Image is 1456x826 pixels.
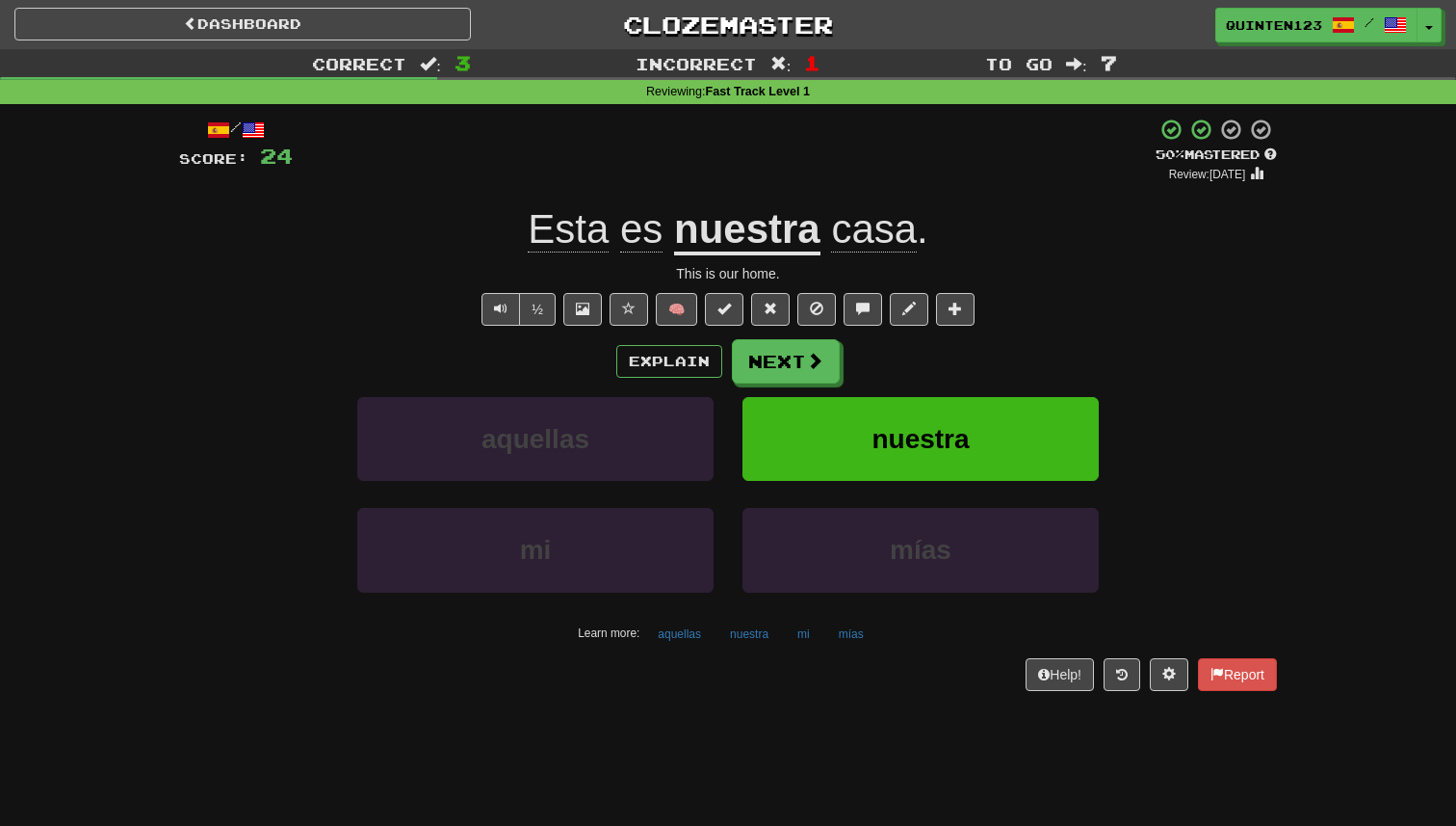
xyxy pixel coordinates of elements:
span: casa [831,206,917,253]
span: es [620,206,663,253]
button: mi [787,620,820,649]
span: 50 % [1156,147,1184,162]
span: / [1365,15,1374,29]
button: Report [1198,658,1277,691]
span: Correct [312,54,406,73]
button: Add to collection (alt+a) [936,293,975,326]
button: nuestra [719,620,779,649]
a: Quinten123 / [1215,8,1417,42]
span: aquellas [481,424,589,454]
span: To go [985,54,1053,73]
a: Clozemaster [500,8,956,41]
button: Discuss sentence (alt+u) [844,293,882,326]
div: This is our home. [179,264,1277,283]
button: mi [357,508,714,592]
button: Reset to 0% Mastered (alt+r) [751,293,790,326]
button: Show image (alt+x) [563,293,602,326]
span: : [420,56,441,72]
button: Set this sentence to 100% Mastered (alt+m) [705,293,743,326]
span: 24 [260,144,293,168]
button: 🧠 [656,293,697,326]
small: Learn more: [578,626,639,640]
button: Round history (alt+y) [1104,658,1140,691]
button: Next [732,339,840,384]
button: Explain [616,345,722,378]
span: mías [890,535,951,565]
div: Mastered [1156,147,1277,164]
button: Edit sentence (alt+d) [890,293,928,326]
button: mías [828,620,874,649]
button: Favorite sentence (alt+f) [610,293,648,326]
span: nuestra [871,424,969,454]
u: nuestra [674,206,820,255]
div: Text-to-speech controls [478,293,556,326]
span: : [770,56,792,72]
span: 1 [804,51,820,74]
div: / [179,118,293,142]
span: Incorrect [636,54,757,73]
small: Review: [DATE] [1169,168,1246,181]
button: aquellas [647,620,712,649]
span: 3 [455,51,471,74]
button: Play sentence audio (ctl+space) [481,293,520,326]
button: Ignore sentence (alt+i) [797,293,836,326]
span: Score: [179,150,248,167]
span: mi [520,535,552,565]
button: aquellas [357,397,714,481]
span: : [1066,56,1087,72]
span: Quinten123 [1226,16,1322,34]
strong: Fast Track Level 1 [706,85,811,98]
button: Help! [1026,658,1094,691]
span: Esta [528,206,609,253]
a: Dashboard [14,8,471,40]
button: nuestra [742,397,1099,481]
span: . [820,206,928,253]
span: 7 [1101,51,1117,74]
button: ½ [519,293,556,326]
button: mías [742,508,1099,592]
